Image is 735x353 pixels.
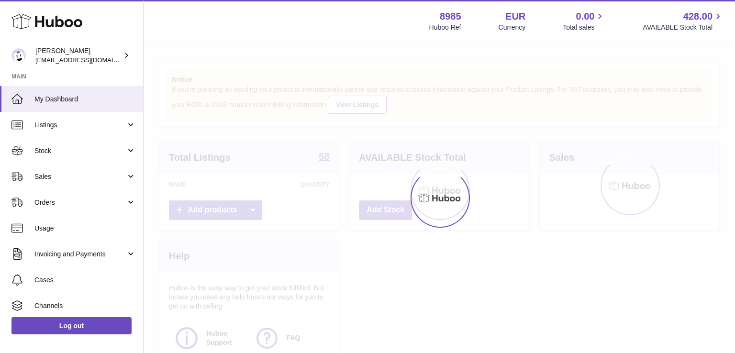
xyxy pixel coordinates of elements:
[643,23,724,32] span: AVAILABLE Stock Total
[34,276,136,285] span: Cases
[563,23,605,32] span: Total sales
[440,10,461,23] strong: 8985
[643,10,724,32] a: 428.00 AVAILABLE Stock Total
[34,121,126,130] span: Listings
[34,172,126,181] span: Sales
[11,317,132,334] a: Log out
[34,250,126,259] span: Invoicing and Payments
[429,23,461,32] div: Huboo Ref
[499,23,526,32] div: Currency
[683,10,713,23] span: 428.00
[35,46,122,65] div: [PERSON_NAME]
[34,146,126,155] span: Stock
[34,198,126,207] span: Orders
[34,301,136,310] span: Channels
[11,48,26,63] img: info@dehaanlifestyle.nl
[576,10,595,23] span: 0.00
[35,56,141,64] span: [EMAIL_ADDRESS][DOMAIN_NAME]
[34,224,136,233] span: Usage
[505,10,525,23] strong: EUR
[34,95,136,104] span: My Dashboard
[563,10,605,32] a: 0.00 Total sales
